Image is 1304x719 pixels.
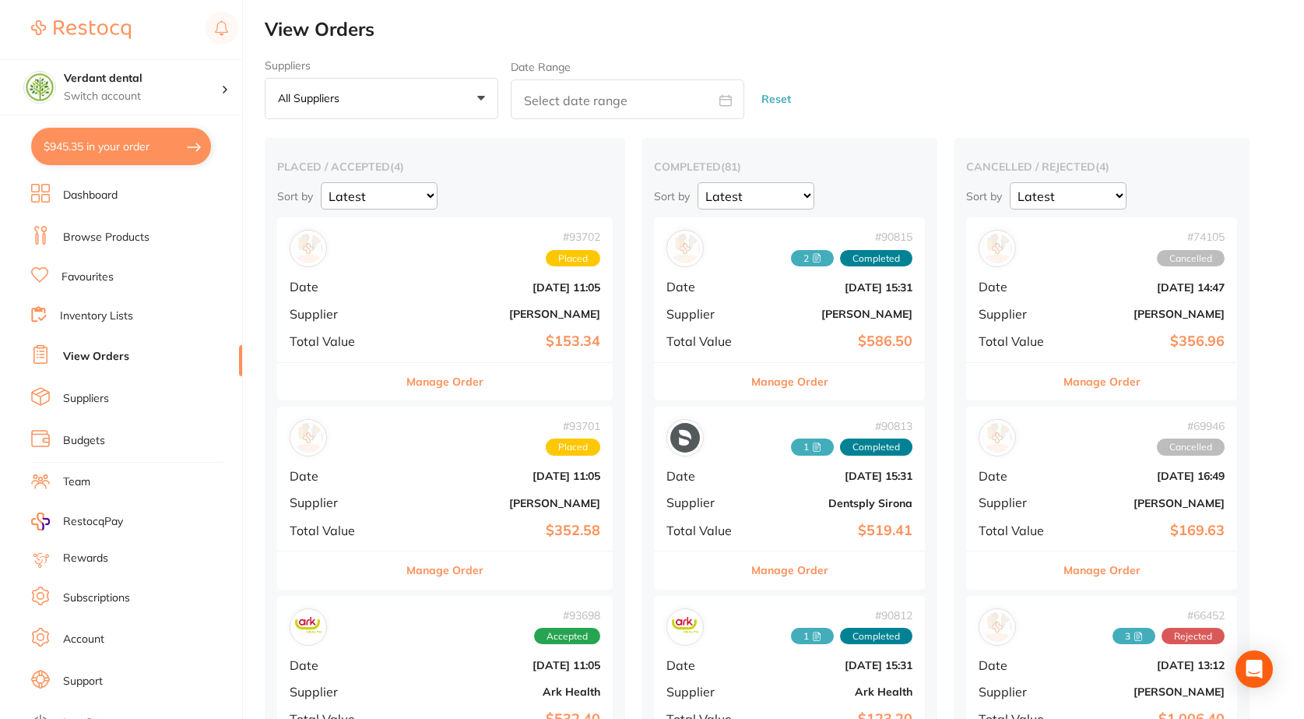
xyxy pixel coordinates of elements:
button: All suppliers [265,78,498,120]
img: Ark Health [670,612,700,642]
a: RestocqPay [31,513,123,530]
a: Subscriptions [63,590,130,606]
span: # 93698 [534,609,600,622]
span: Accepted [534,628,600,645]
b: [DATE] 11:05 [402,281,600,294]
span: Completed [840,439,912,456]
button: Manage Order [406,363,483,400]
span: Date [979,469,1056,483]
button: Reset [757,79,796,120]
a: View Orders [63,349,129,365]
b: [PERSON_NAME] [1069,686,1225,698]
h4: Verdant dental [64,71,221,86]
span: Received [791,628,834,645]
span: # 90815 [791,231,912,243]
a: Restocq Logo [31,12,131,48]
b: $352.58 [402,523,600,539]
a: Support [63,674,103,689]
b: $169.63 [1069,523,1225,539]
b: [PERSON_NAME] [1069,308,1225,320]
b: [PERSON_NAME] [402,308,600,320]
img: Dentsply Sirona [670,423,700,453]
span: Total Value [666,334,744,348]
span: Cancelled [1157,250,1225,267]
a: Suppliers [63,391,109,407]
a: Account [63,632,104,647]
h2: View Orders [265,19,1304,41]
b: $356.96 [1069,333,1225,350]
b: [PERSON_NAME] [1069,497,1225,509]
span: Placed [546,250,600,267]
span: # 90813 [791,420,912,432]
div: Open Intercom Messenger [1235,650,1273,688]
h2: placed / accepted ( 4 ) [277,160,613,174]
button: $945.35 in your order [31,128,211,165]
span: Received [1112,628,1155,645]
span: Date [290,280,389,294]
span: Supplier [290,685,389,699]
span: Date [290,469,389,483]
p: Sort by [966,189,1002,203]
b: $519.41 [757,523,912,539]
p: Sort by [654,189,690,203]
b: Ark Health [757,686,912,698]
span: Received [791,250,834,267]
b: [DATE] 15:31 [757,281,912,294]
span: Cancelled [1157,439,1225,456]
span: Date [666,469,744,483]
span: Total Value [290,523,389,537]
span: Date [979,280,1056,294]
img: Adam Dental [293,423,323,453]
label: Suppliers [265,59,498,72]
input: Select date range [511,79,744,119]
a: Browse Products [63,230,149,245]
span: Date [979,658,1056,672]
img: Restocq Logo [31,20,131,39]
b: [PERSON_NAME] [757,308,912,320]
span: Supplier [666,685,744,699]
b: [PERSON_NAME] [402,497,600,509]
b: Dentsply Sirona [757,497,912,509]
label: Date Range [511,61,571,73]
img: Adam Dental [982,234,1012,263]
span: Received [791,439,834,456]
button: Manage Order [1063,552,1141,589]
b: [DATE] 15:31 [757,659,912,671]
b: Ark Health [402,686,600,698]
span: # 90812 [791,609,912,622]
span: # 69946 [1157,420,1225,432]
b: $586.50 [757,333,912,350]
span: Completed [840,628,912,645]
img: RestocqPay [31,513,50,530]
span: # 74105 [1157,231,1225,243]
button: Manage Order [751,363,828,400]
div: Henry Schein Halas#93702PlacedDate[DATE] 11:05Supplier[PERSON_NAME]Total Value$153.34Manage Order [277,217,613,400]
b: [DATE] 11:05 [402,659,600,671]
span: Total Value [290,334,389,348]
a: Rewards [63,551,108,566]
a: Budgets [63,433,105,449]
span: Rejected [1162,628,1225,645]
a: Team [63,474,90,490]
span: Date [290,658,389,672]
b: [DATE] 16:49 [1069,470,1225,482]
b: [DATE] 13:12 [1069,659,1225,671]
b: [DATE] 11:05 [402,470,600,482]
a: Dashboard [63,188,118,203]
span: Supplier [666,307,744,321]
p: Switch account [64,89,221,104]
span: Supplier [979,495,1056,509]
p: All suppliers [278,91,346,105]
h2: cancelled / rejected ( 4 ) [966,160,1237,174]
span: Date [666,280,744,294]
span: # 93701 [546,420,600,432]
div: Adam Dental#93701PlacedDate[DATE] 11:05Supplier[PERSON_NAME]Total Value$352.58Manage Order [277,407,613,590]
img: Verdant dental [24,72,55,103]
p: Sort by [277,189,313,203]
span: Placed [546,439,600,456]
span: RestocqPay [63,514,123,530]
a: Inventory Lists [60,308,133,324]
span: Supplier [666,495,744,509]
span: Completed [840,250,912,267]
img: Ark Health [293,612,323,642]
